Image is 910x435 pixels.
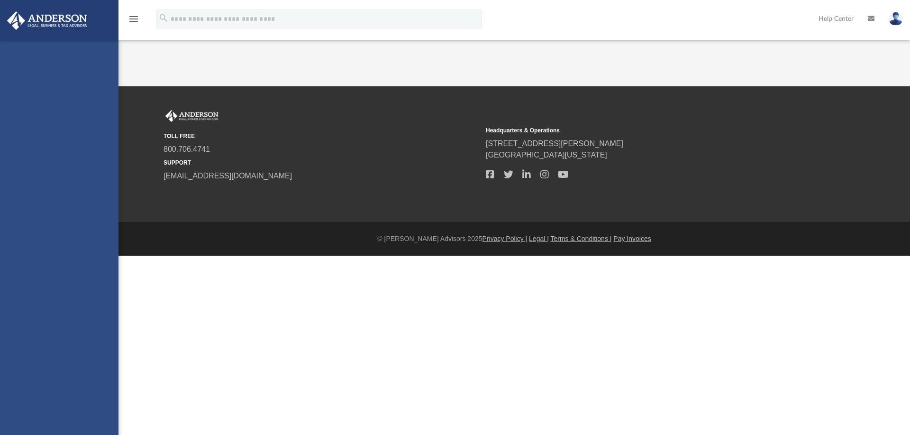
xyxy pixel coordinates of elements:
small: TOLL FREE [164,132,479,140]
small: Headquarters & Operations [486,126,801,135]
a: [GEOGRAPHIC_DATA][US_STATE] [486,151,607,159]
a: Terms & Conditions | [551,235,612,242]
a: [STREET_ADDRESS][PERSON_NAME] [486,139,623,148]
small: SUPPORT [164,158,479,167]
a: [EMAIL_ADDRESS][DOMAIN_NAME] [164,172,292,180]
i: menu [128,13,139,25]
img: User Pic [889,12,903,26]
a: 800.706.4741 [164,145,210,153]
a: menu [128,18,139,25]
a: Legal | [529,235,549,242]
a: Pay Invoices [613,235,651,242]
img: Anderson Advisors Platinum Portal [4,11,90,30]
img: Anderson Advisors Platinum Portal [164,110,220,122]
i: search [158,13,169,23]
div: © [PERSON_NAME] Advisors 2025 [118,234,910,244]
a: Privacy Policy | [482,235,528,242]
